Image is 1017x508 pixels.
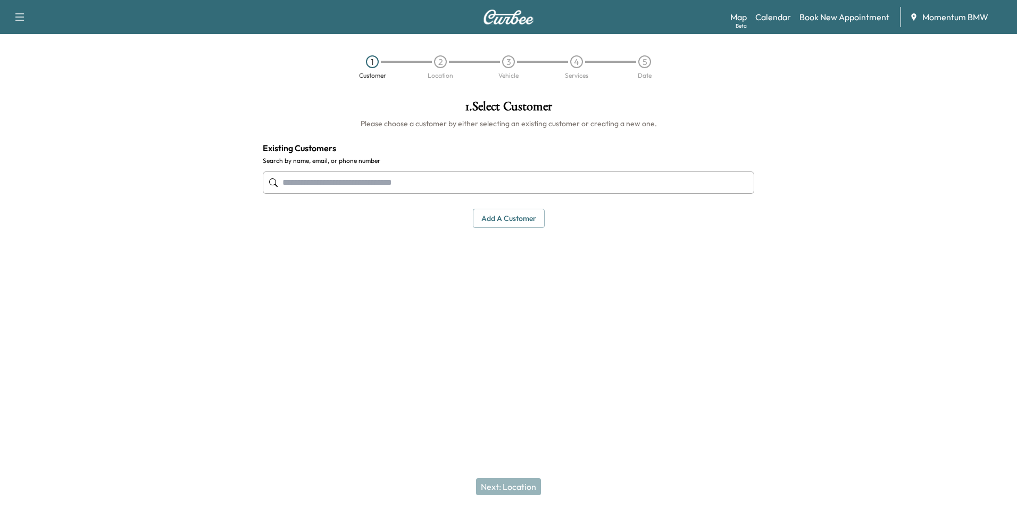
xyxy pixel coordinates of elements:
div: 5 [638,55,651,68]
div: Beta [736,22,747,30]
button: Add a customer [473,209,545,228]
a: MapBeta [730,11,747,23]
span: Momentum BMW [922,11,988,23]
div: Services [565,72,588,79]
div: 1 [366,55,379,68]
div: Location [428,72,453,79]
div: 4 [570,55,583,68]
div: 3 [502,55,515,68]
div: Vehicle [498,72,519,79]
img: Curbee Logo [483,10,534,24]
div: Date [638,72,652,79]
div: Customer [359,72,386,79]
a: Book New Appointment [799,11,889,23]
a: Calendar [755,11,791,23]
div: 2 [434,55,447,68]
h4: Existing Customers [263,142,754,154]
h1: 1 . Select Customer [263,100,754,118]
h6: Please choose a customer by either selecting an existing customer or creating a new one. [263,118,754,129]
label: Search by name, email, or phone number [263,157,754,165]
